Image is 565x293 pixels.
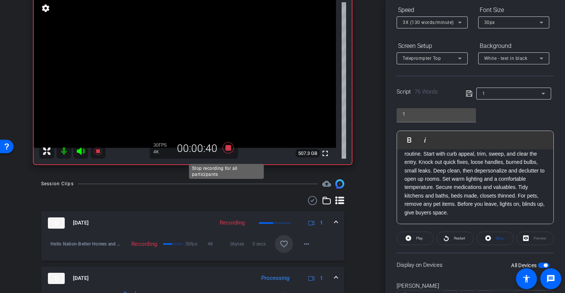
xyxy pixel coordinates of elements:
[159,143,167,148] span: FPS
[322,179,331,188] mat-icon: cloud_upload
[320,219,323,227] span: 1
[397,253,554,277] div: Display on Devices
[41,180,74,187] div: Session Clips
[153,142,172,148] div: 30
[397,40,468,52] div: Screen Setup
[397,88,455,96] div: Script
[208,240,230,248] span: 4K
[230,240,253,248] span: 0bytes
[416,236,423,240] span: Play
[484,56,528,61] span: White - text in black
[397,4,468,16] div: Speed
[477,232,514,245] button: Stop
[216,219,248,227] div: Recording
[437,232,474,245] button: Restart
[484,20,495,25] span: 30px
[41,266,344,290] mat-expansion-panel-header: thumb-nail[DATE]Processing1
[322,179,331,188] span: Destinations for your clips
[73,219,89,227] span: [DATE]
[123,240,161,248] div: Recording
[320,274,323,282] span: 1
[172,142,222,155] div: 00:00:40
[51,240,123,248] span: Hello Nation-Better Homes and Gardens Real Estate Infinity-2025-09-03-10-24-09-084-0
[496,236,504,240] span: Stop
[153,149,172,155] div: 4K
[397,232,434,245] button: Play
[48,217,65,229] img: thumb-nail
[41,235,344,261] div: thumb-nail[DATE]Recording1
[335,179,344,188] img: Session clips
[280,239,288,248] mat-icon: favorite_border
[478,4,549,16] div: Font Size
[189,164,264,179] div: Stop recording for all participants
[253,240,275,248] span: 0 secs
[403,110,470,119] input: Title
[522,274,531,283] mat-icon: accessibility
[404,141,546,217] p: Getting ready for showings is simple when you follow a routine. Start with curb appeal, trim, swe...
[403,20,454,25] span: 3X (130 words/minute)
[73,274,89,282] span: [DATE]
[41,211,344,235] mat-expansion-panel-header: thumb-nail[DATE]Recording1
[302,239,311,248] mat-icon: more_horiz
[415,88,438,95] span: 76 Words
[48,273,65,284] img: thumb-nail
[478,40,549,52] div: Background
[296,149,320,158] span: 507.3 GB
[454,236,465,240] span: Restart
[511,262,538,269] label: All Devices
[40,4,51,13] mat-icon: settings
[546,274,555,283] mat-icon: message
[397,282,554,290] div: [PERSON_NAME]
[185,240,208,248] span: 30fps
[403,56,441,61] span: Teleprompter Top
[257,274,293,283] div: Processing
[321,149,330,158] mat-icon: fullscreen
[482,91,485,96] span: 1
